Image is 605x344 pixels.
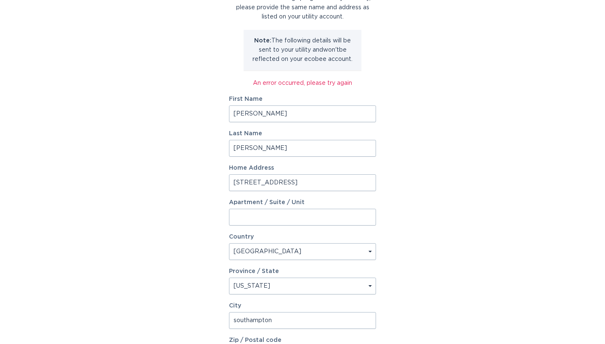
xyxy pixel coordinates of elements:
label: First Name [229,96,376,102]
label: Province / State [229,268,279,274]
div: An error occurred, please try again [229,79,376,88]
label: Apartment / Suite / Unit [229,200,376,205]
label: Last Name [229,131,376,137]
label: Zip / Postal code [229,337,376,343]
p: The following details will be sent to your utility and won't be reflected on your ecobee account. [250,36,355,64]
label: Home Address [229,165,376,171]
strong: Note: [254,38,271,44]
label: Country [229,234,254,240]
label: City [229,303,376,309]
